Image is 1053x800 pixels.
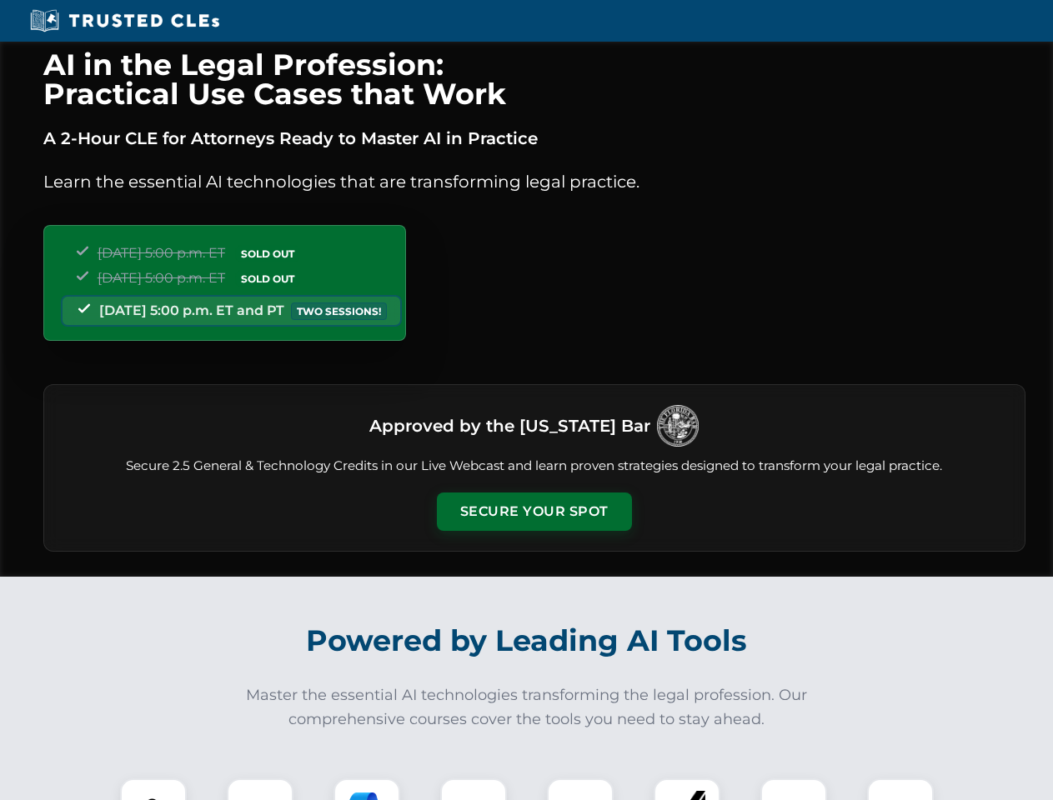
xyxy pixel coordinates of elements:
img: Logo [657,405,699,447]
p: Master the essential AI technologies transforming the legal profession. Our comprehensive courses... [235,683,819,732]
button: Secure Your Spot [437,492,632,531]
span: [DATE] 5:00 p.m. ET [98,270,225,286]
img: Trusted CLEs [25,8,224,33]
p: Secure 2.5 General & Technology Credits in our Live Webcast and learn proven strategies designed ... [64,457,1005,476]
span: SOLD OUT [235,245,300,262]
h1: AI in the Legal Profession: Practical Use Cases that Work [43,50,1025,108]
p: Learn the essential AI technologies that are transforming legal practice. [43,168,1025,195]
h3: Approved by the [US_STATE] Bar [369,411,650,441]
h2: Powered by Leading AI Tools [65,612,989,670]
span: [DATE] 5:00 p.m. ET [98,245,225,261]
span: SOLD OUT [235,270,300,287]
p: A 2-Hour CLE for Attorneys Ready to Master AI in Practice [43,125,1025,152]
